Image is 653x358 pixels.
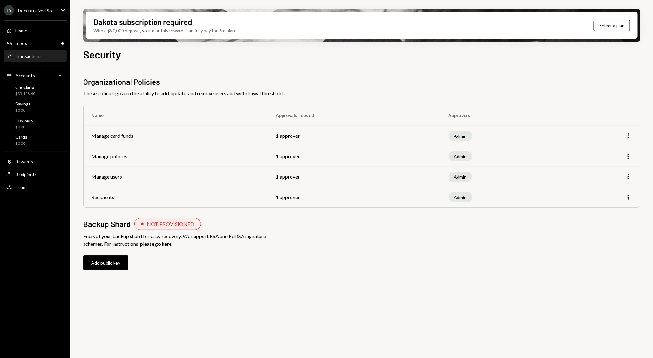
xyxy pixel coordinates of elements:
[83,89,640,97] span: These policies govern the ability to add, update, and remove users and withdrawal thresholds
[83,232,266,248] div: Encrypt your backup shard for easy recovery. We support RSA and EdDSA signature schemes. For inst...
[268,167,441,187] td: 1 approver
[449,131,472,141] div: Admin
[84,167,268,187] td: Manage users
[449,151,472,161] div: Admin
[4,37,67,49] a: Inbox
[4,116,67,131] a: Treasury$0.00
[15,84,35,90] div: Checking
[268,105,441,126] th: Approvals needed
[4,181,67,193] a: Team
[594,20,630,31] button: Select a plan
[18,8,55,13] div: Decentralized So...
[83,219,131,229] h2: Backup Shard
[15,91,35,97] div: $35,128.60
[449,192,472,202] div: Admin
[83,255,128,270] button: Add public key
[268,187,441,207] td: 1 approver
[15,101,31,106] div: Savings
[15,118,33,123] div: Treasury
[441,105,566,126] th: Approvers
[4,132,67,148] a: Cards$0.00
[4,99,67,114] a: Savings$0.00
[15,159,33,164] div: Rewards
[268,146,441,167] td: 1 approver
[162,241,171,247] a: here
[15,124,33,130] div: $0.00
[83,76,160,87] h2: Organizational Policies
[15,53,42,59] div: Transactions
[15,108,31,113] div: $0.00
[15,73,35,78] div: Accounts
[4,156,67,167] a: Rewards
[4,5,14,15] div: D
[15,141,27,146] div: $0.00
[93,27,236,34] div: With a $90,000 deposit, your monthly rewards can fully pay for Pro plan.
[15,172,37,177] div: Recipients
[4,25,67,36] a: Home
[84,187,268,207] td: Recipients
[83,48,121,61] h1: Security
[93,17,192,27] div: Dakota subscription required
[449,172,472,182] div: Admin
[4,168,67,180] a: Recipients
[84,146,268,167] td: Manage policies
[4,70,67,81] a: Accounts
[15,134,27,140] div: Cards
[15,28,27,33] div: Home
[15,41,27,46] div: Inbox
[4,82,67,98] a: Checking$35,128.60
[4,50,67,62] a: Transactions
[84,126,268,146] td: Manage card funds
[147,221,194,227] div: NOT PROVISIONED
[84,105,268,126] th: Name
[15,184,27,190] div: Team
[268,126,441,146] td: 1 approver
